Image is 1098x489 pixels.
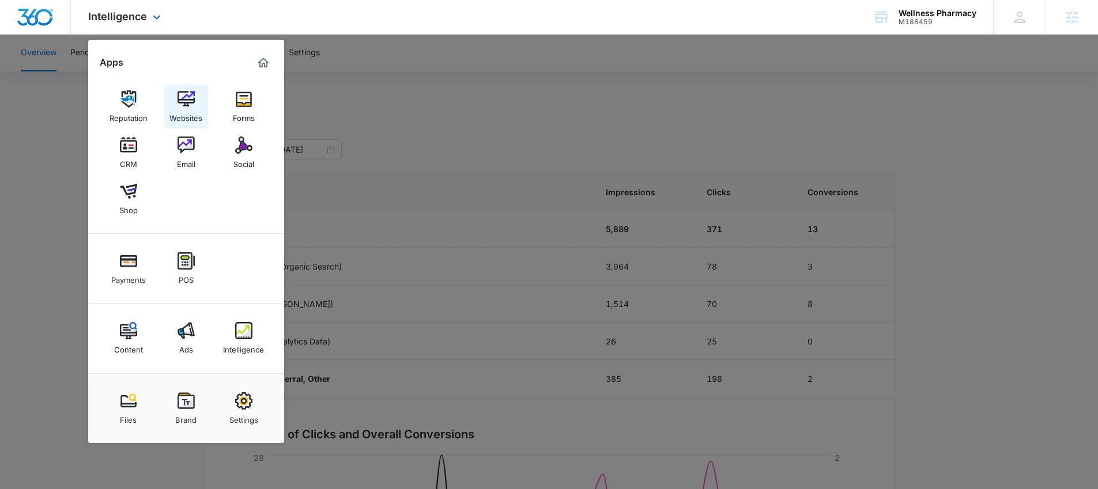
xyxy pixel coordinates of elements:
a: Websites [164,85,208,128]
a: Social [222,131,266,175]
a: CRM [107,131,150,175]
div: Keywords by Traffic [127,68,194,75]
a: Payments [107,247,150,290]
a: Files [107,386,150,430]
a: Shop [107,177,150,221]
div: Content [114,339,143,354]
a: Settings [222,386,266,430]
a: Ads [164,316,208,360]
div: Ads [179,339,193,354]
div: account id [899,18,976,26]
a: Forms [222,85,266,128]
a: Email [164,131,208,175]
span: Intelligence [88,10,147,22]
a: POS [164,247,208,290]
a: Marketing 360® Dashboard [254,54,273,72]
div: Settings [229,410,258,424]
div: Intelligence [223,339,264,354]
div: POS [179,270,194,285]
img: website_grey.svg [18,30,28,39]
img: tab_keywords_by_traffic_grey.svg [115,67,124,76]
div: account name [899,9,976,18]
div: Files [120,410,137,424]
div: Domain Overview [44,68,103,75]
div: Websites [169,108,202,123]
div: Reputation [110,108,148,123]
div: Email [177,154,195,169]
a: Brand [164,386,208,430]
div: Forms [233,108,255,123]
div: Brand [175,410,197,424]
div: Domain: [DOMAIN_NAME] [30,30,127,39]
div: CRM [120,154,137,169]
a: Intelligence [222,316,266,360]
div: Social [233,154,254,169]
div: v 4.0.25 [32,18,56,28]
div: Payments [111,270,146,285]
a: Reputation [107,85,150,128]
img: logo_orange.svg [18,18,28,28]
a: Content [107,316,150,360]
h2: Apps [100,57,123,68]
div: Shop [119,200,138,215]
img: tab_domain_overview_orange.svg [31,67,40,76]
